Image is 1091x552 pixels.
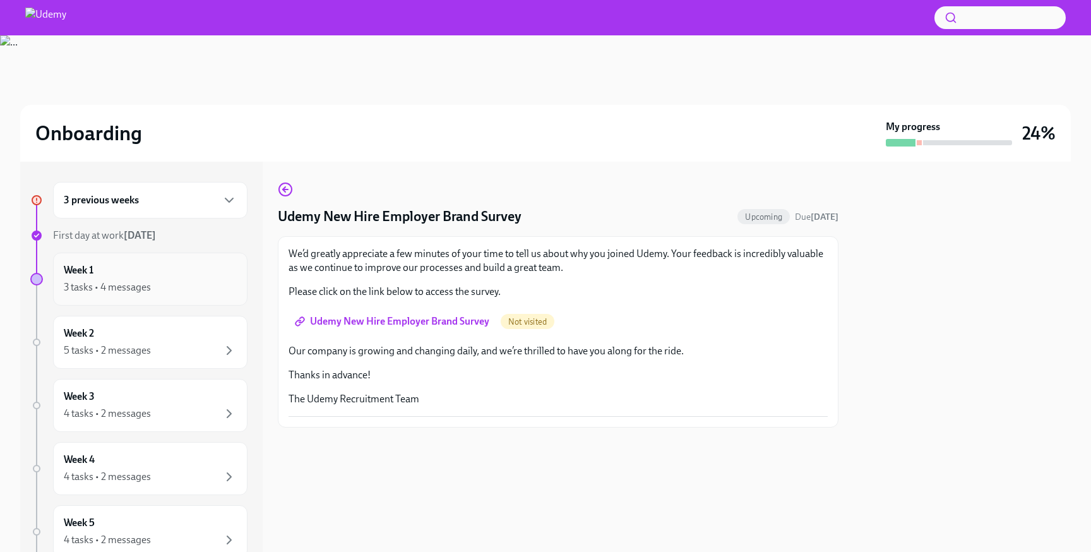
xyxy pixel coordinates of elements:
[30,316,247,369] a: Week 25 tasks • 2 messages
[64,533,151,547] div: 4 tasks • 2 messages
[30,253,247,306] a: Week 13 tasks • 4 messages
[289,344,828,358] p: Our company is growing and changing daily, and we’re thrilled to have you along for the ride.
[289,247,828,275] p: We’d greatly appreciate a few minutes of your time to tell us about why you joined Udemy. Your fe...
[501,317,554,327] span: Not visited
[53,182,247,219] div: 3 previous weeks
[795,211,838,223] span: September 27th, 2025 10:00
[289,392,828,406] p: The Udemy Recruitment Team
[886,120,940,134] strong: My progress
[64,453,95,467] h6: Week 4
[64,344,151,357] div: 5 tasks • 2 messages
[297,315,489,328] span: Udemy New Hire Employer Brand Survey
[64,407,151,421] div: 4 tasks • 2 messages
[35,121,142,146] h2: Onboarding
[64,280,151,294] div: 3 tasks • 4 messages
[278,207,522,226] h4: Udemy New Hire Employer Brand Survey
[64,470,151,484] div: 4 tasks • 2 messages
[811,212,838,222] strong: [DATE]
[795,212,838,222] span: Due
[30,229,247,243] a: First day at work[DATE]
[1022,122,1056,145] h3: 24%
[289,309,498,334] a: Udemy New Hire Employer Brand Survey
[30,379,247,432] a: Week 34 tasks • 2 messages
[289,285,828,299] p: Please click on the link below to access the survey.
[64,263,93,277] h6: Week 1
[53,229,156,241] span: First day at work
[64,327,94,340] h6: Week 2
[64,516,95,530] h6: Week 5
[25,8,66,28] img: Udemy
[289,368,828,382] p: Thanks in advance!
[30,442,247,495] a: Week 44 tasks • 2 messages
[64,193,139,207] h6: 3 previous weeks
[64,390,95,404] h6: Week 3
[124,229,156,241] strong: [DATE]
[737,212,790,222] span: Upcoming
